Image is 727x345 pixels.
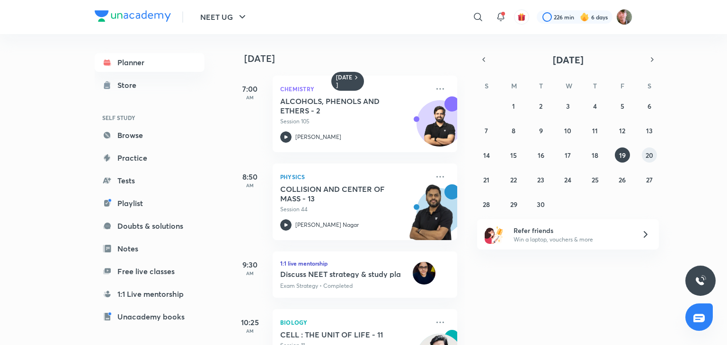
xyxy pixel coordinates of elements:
[95,285,204,303] a: 1:1 Live mentorship
[280,83,429,95] p: Chemistry
[117,79,142,91] div: Store
[514,225,630,235] h6: Refer friends
[485,126,488,135] abbr: September 7, 2025
[280,269,401,278] h6: Discuss NEET strategy & study plan • [PERSON_NAME] PHYSICS
[95,76,204,95] a: Store
[512,126,515,135] abbr: September 8, 2025
[646,126,653,135] abbr: September 13, 2025
[195,8,254,26] button: NEET UG
[231,83,269,95] h5: 7:00
[506,147,521,163] button: September 15, 2025
[511,81,517,90] abbr: Monday
[95,216,204,235] a: Doubts & solutions
[483,151,490,160] abbr: September 14, 2025
[485,225,504,244] img: referral
[95,171,204,190] a: Tests
[413,262,435,285] img: educator-icon
[95,110,204,126] h6: SELF STUDY
[479,123,494,138] button: September 7, 2025
[565,151,571,160] abbr: September 17, 2025
[280,171,429,182] p: Physics
[280,184,398,203] h5: COLLISION AND CENTER OF MASS - 13
[587,147,603,163] button: September 18, 2025
[587,98,603,113] button: September 4, 2025
[95,126,204,145] a: Browse
[510,151,517,160] abbr: September 15, 2025
[615,147,630,163] button: September 19, 2025
[533,147,549,163] button: September 16, 2025
[231,182,269,188] p: AM
[506,123,521,138] button: September 8, 2025
[646,175,653,184] abbr: September 27, 2025
[490,53,646,66] button: [DATE]
[533,98,549,113] button: September 2, 2025
[642,98,657,113] button: September 6, 2025
[560,147,576,163] button: September 17, 2025
[95,10,171,22] img: Company Logo
[587,172,603,187] button: September 25, 2025
[647,81,651,90] abbr: Saturday
[642,172,657,187] button: September 27, 2025
[280,259,450,267] h6: 1:1 live mentorship
[510,200,517,209] abbr: September 29, 2025
[615,98,630,113] button: September 5, 2025
[619,126,625,135] abbr: September 12, 2025
[231,171,269,182] h5: 8:50
[280,205,429,214] p: Session 44
[506,197,521,212] button: September 29, 2025
[647,102,651,111] abbr: September 6, 2025
[405,184,457,250] img: unacademy
[564,126,571,135] abbr: September 10, 2025
[506,98,521,113] button: September 1, 2025
[280,282,353,290] p: Exam Strategy • Completed
[619,151,626,160] abbr: September 19, 2025
[514,235,630,244] p: Win a laptop, vouchers & more
[485,81,488,90] abbr: Sunday
[231,259,269,270] h5: 9:30
[483,200,490,209] abbr: September 28, 2025
[417,105,462,151] img: Avatar
[280,330,398,339] h5: CELL : THE UNIT OF LIFE - 11
[560,172,576,187] button: September 24, 2025
[553,53,584,66] span: [DATE]
[616,9,632,25] img: Ravii
[621,81,624,90] abbr: Friday
[539,126,543,135] abbr: September 9, 2025
[537,175,544,184] abbr: September 23, 2025
[479,147,494,163] button: September 14, 2025
[539,81,543,90] abbr: Tuesday
[593,102,597,111] abbr: September 4, 2025
[533,172,549,187] button: September 23, 2025
[615,123,630,138] button: September 12, 2025
[95,239,204,258] a: Notes
[95,307,204,326] a: Unacademy books
[621,102,624,111] abbr: September 5, 2025
[592,175,599,184] abbr: September 25, 2025
[517,13,526,21] img: avatar
[95,262,204,281] a: Free live classes
[512,102,515,111] abbr: September 1, 2025
[280,96,398,115] h5: ALCOHOLS, PHENOLS AND ETHERS - 2
[95,148,204,167] a: Practice
[95,10,171,24] a: Company Logo
[619,175,626,184] abbr: September 26, 2025
[539,102,542,111] abbr: September 2, 2025
[642,123,657,138] button: September 13, 2025
[533,123,549,138] button: September 9, 2025
[533,197,549,212] button: September 30, 2025
[280,317,429,328] p: Biology
[514,9,529,25] button: avatar
[560,123,576,138] button: September 10, 2025
[642,147,657,163] button: September 20, 2025
[566,102,570,111] abbr: September 3, 2025
[280,117,429,126] p: Session 105
[295,221,359,229] p: [PERSON_NAME] Nagar
[538,151,544,160] abbr: September 16, 2025
[479,172,494,187] button: September 21, 2025
[231,95,269,100] p: AM
[646,151,653,160] abbr: September 20, 2025
[587,123,603,138] button: September 11, 2025
[231,317,269,328] h5: 10:25
[593,81,597,90] abbr: Thursday
[695,275,706,286] img: ttu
